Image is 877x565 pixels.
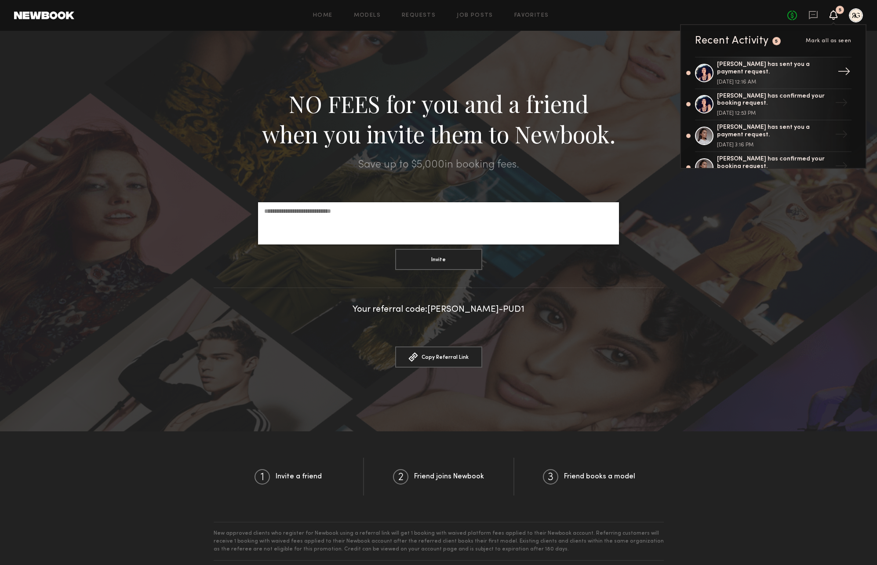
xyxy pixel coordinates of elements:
[214,522,664,560] section: New approved clients who register for Newbook using a referral link will get 1 booking with waive...
[695,57,852,89] a: [PERSON_NAME] has sent you a payment request.[DATE] 12:16 AM→
[695,152,852,184] a: [PERSON_NAME] has confirmed your booking request.→
[831,124,852,147] div: →
[831,93,852,116] div: →
[514,458,664,496] div: Friend books a model
[717,80,831,85] div: [DATE] 12:16 AM
[831,156,852,179] div: →
[717,124,831,139] div: [PERSON_NAME] has sent you a payment request.
[364,458,514,496] div: Friend joins Newbook
[402,13,436,18] a: Requests
[834,62,854,84] div: →
[806,38,852,44] span: Mark all as seen
[775,39,778,44] div: 5
[457,13,493,18] a: Job Posts
[839,8,841,13] div: 5
[717,61,831,76] div: [PERSON_NAME] has sent you a payment request.
[695,120,852,152] a: [PERSON_NAME] has sent you a payment request.[DATE] 3:16 PM→
[395,249,482,270] button: Invite
[717,111,831,116] div: [DATE] 12:53 PM
[717,142,831,148] div: [DATE] 3:16 PM
[514,13,549,18] a: Favorites
[354,13,381,18] a: Models
[717,156,831,171] div: [PERSON_NAME] has confirmed your booking request.
[214,458,364,496] div: Invite a friend
[695,89,852,121] a: [PERSON_NAME] has confirmed your booking request.[DATE] 12:53 PM→
[395,346,482,368] button: Copy Referral Link
[313,13,333,18] a: Home
[695,36,769,46] div: Recent Activity
[717,93,831,108] div: [PERSON_NAME] has confirmed your booking request.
